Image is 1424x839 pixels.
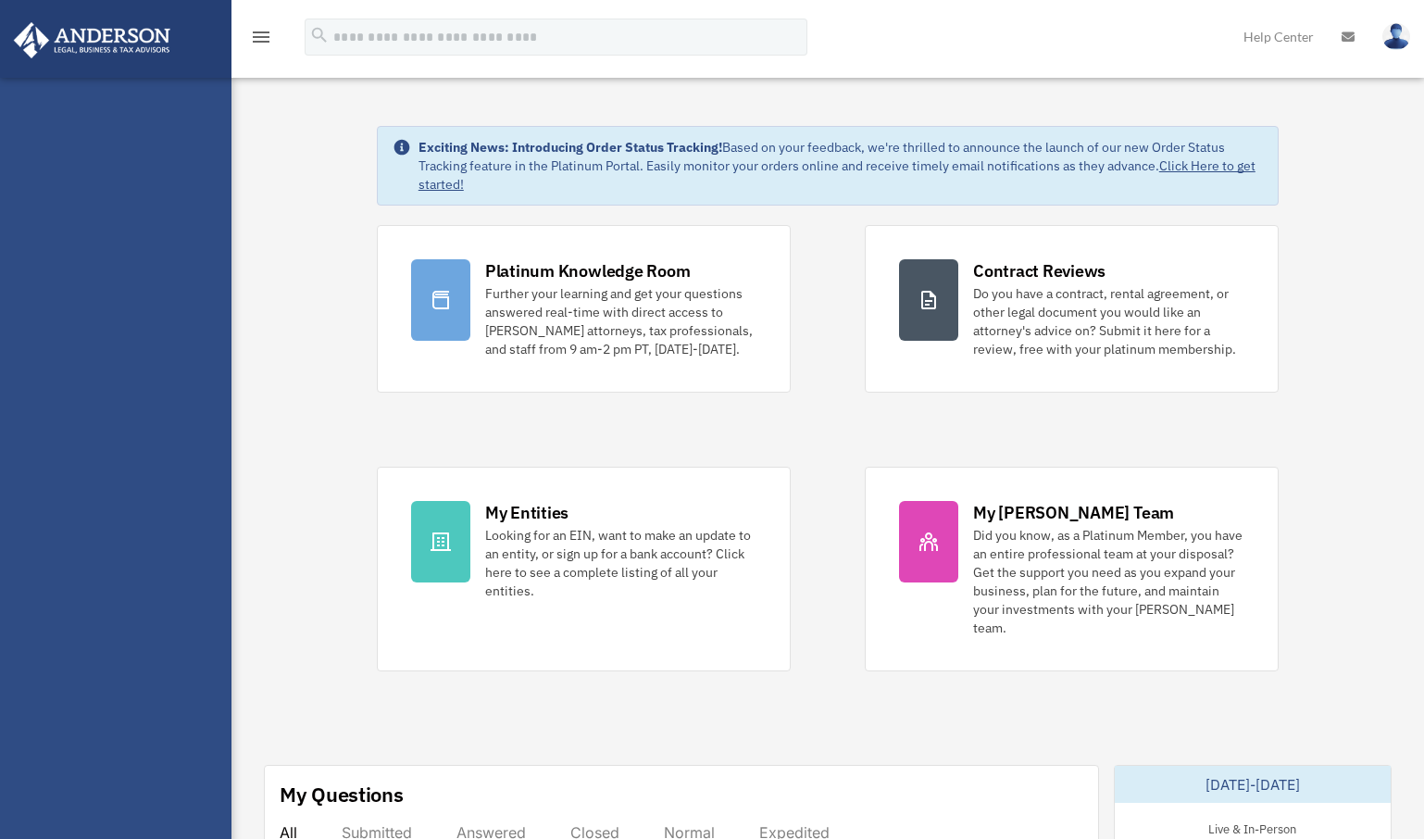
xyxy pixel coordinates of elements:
[865,467,1279,671] a: My [PERSON_NAME] Team Did you know, as a Platinum Member, you have an entire professional team at...
[1193,818,1311,837] div: Live & In-Person
[8,22,176,58] img: Anderson Advisors Platinum Portal
[485,259,691,282] div: Platinum Knowledge Room
[865,225,1279,393] a: Contract Reviews Do you have a contract, rental agreement, or other legal document you would like...
[250,32,272,48] a: menu
[377,467,791,671] a: My Entities Looking for an EIN, want to make an update to an entity, or sign up for a bank accoun...
[1382,23,1410,50] img: User Pic
[250,26,272,48] i: menu
[1115,766,1392,803] div: [DATE]-[DATE]
[418,139,722,156] strong: Exciting News: Introducing Order Status Tracking!
[418,157,1255,193] a: Click Here to get started!
[973,501,1174,524] div: My [PERSON_NAME] Team
[973,284,1244,358] div: Do you have a contract, rental agreement, or other legal document you would like an attorney's ad...
[280,781,404,808] div: My Questions
[377,225,791,393] a: Platinum Knowledge Room Further your learning and get your questions answered real-time with dire...
[973,259,1105,282] div: Contract Reviews
[485,501,568,524] div: My Entities
[309,25,330,45] i: search
[485,284,756,358] div: Further your learning and get your questions answered real-time with direct access to [PERSON_NAM...
[418,138,1263,194] div: Based on your feedback, we're thrilled to announce the launch of our new Order Status Tracking fe...
[973,526,1244,637] div: Did you know, as a Platinum Member, you have an entire professional team at your disposal? Get th...
[485,526,756,600] div: Looking for an EIN, want to make an update to an entity, or sign up for a bank account? Click her...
